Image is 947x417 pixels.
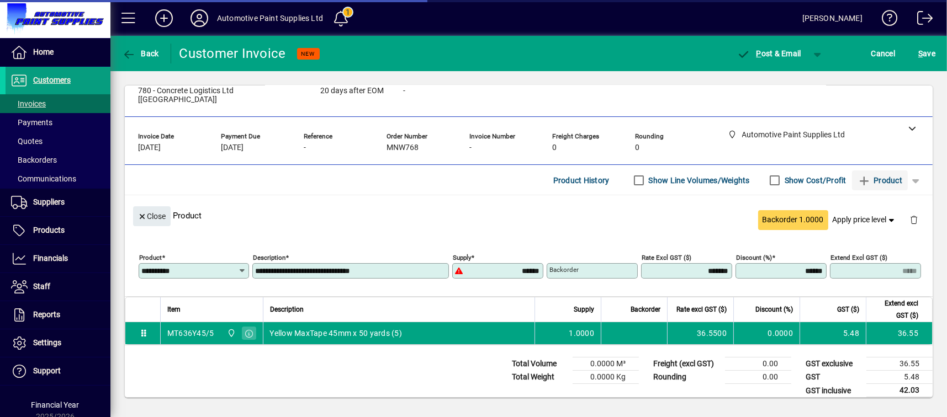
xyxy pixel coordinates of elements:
span: Reports [33,310,60,319]
span: Supply [574,303,594,316]
span: Extend excl GST ($) [873,297,918,322]
span: [DATE] [138,143,161,152]
div: Automotive Paint Supplies Ltd [217,9,323,27]
button: Cancel [869,44,898,63]
td: GST exclusive [800,357,866,371]
span: Backorder 1.0000 [763,214,824,226]
mat-label: Product [139,254,162,261]
mat-label: Supply [453,254,471,261]
span: 20 days after EOM [320,87,384,95]
span: ost & Email [737,49,801,58]
span: - [304,143,306,152]
span: Automotive Paint Supplies Ltd [224,327,237,339]
a: Logout [909,2,933,38]
td: 5.48 [800,322,866,344]
button: Save [916,44,938,63]
td: Freight (excl GST) [648,357,725,371]
td: 36.55 [866,322,932,344]
span: - [469,143,472,152]
span: 0 [552,143,557,152]
span: NEW [301,50,315,57]
button: Post & Email [732,44,807,63]
span: Payments [11,118,52,127]
label: Show Line Volumes/Weights [647,175,750,186]
span: MNW768 [387,143,419,152]
span: Back [122,49,159,58]
td: Rounding [648,371,725,384]
span: Cancel [871,45,896,62]
div: 36.5500 [674,328,727,339]
span: Discount (%) [755,303,793,316]
span: Rate excl GST ($) [676,303,727,316]
mat-label: Backorder [549,266,579,274]
button: Close [133,206,171,226]
span: Financials [33,254,68,263]
a: Knowledge Base [874,2,898,38]
span: Item [167,303,181,316]
div: Product [125,195,933,236]
span: P [756,49,761,58]
td: 0.0000 [733,322,800,344]
app-page-header-button: Delete [901,215,927,224]
div: [PERSON_NAME] [802,9,863,27]
a: Support [6,357,110,385]
td: 0.0000 Kg [573,371,639,384]
span: Customers [33,76,71,84]
a: Invoices [6,94,110,113]
span: Close [137,207,166,226]
mat-label: Extend excl GST ($) [830,254,887,261]
a: Settings [6,329,110,357]
span: Product History [553,172,610,189]
span: Yellow MaxTape 45mm x 50 yards (5) [270,328,403,339]
mat-label: Description [253,254,285,261]
label: Show Cost/Profit [782,175,847,186]
button: Apply price level [828,210,901,230]
mat-label: Discount (%) [736,254,772,261]
span: 1.0000 [569,328,595,339]
button: Profile [182,8,217,28]
span: Description [270,303,304,316]
button: Delete [901,206,927,233]
td: 0.00 [725,371,791,384]
button: Product [852,170,908,190]
span: Products [33,226,65,234]
span: [DATE] [221,143,244,152]
span: Financial Year [31,400,80,409]
span: Product [858,172,902,189]
td: Total Volume [506,357,573,371]
td: Total Weight [506,371,573,384]
span: Backorders [11,156,57,164]
button: Backorder 1.0000 [758,210,828,230]
span: Home [33,47,54,56]
a: Staff [6,273,110,301]
button: Back [119,44,162,63]
td: GST [800,371,866,384]
span: GST ($) [837,303,859,316]
a: Communications [6,169,110,188]
span: S [918,49,923,58]
div: Customer Invoice [179,45,286,62]
span: Backorder [631,303,660,316]
a: Suppliers [6,189,110,216]
a: Home [6,39,110,66]
a: Reports [6,301,110,329]
mat-label: Rate excl GST ($) [642,254,691,261]
span: - [403,87,405,95]
a: Backorders [6,151,110,169]
span: Invoices [11,99,46,108]
span: 0 [635,143,639,152]
span: Quotes [11,137,43,146]
a: Financials [6,245,110,272]
span: ave [918,45,935,62]
span: Settings [33,338,61,347]
span: 780 - Concrete Logistics Ltd [[GEOGRAPHIC_DATA]] [138,87,304,104]
td: GST inclusive [800,384,866,398]
td: 36.55 [866,357,933,371]
a: Payments [6,113,110,132]
button: Product History [549,170,614,190]
span: Communications [11,174,76,183]
app-page-header-button: Close [130,211,173,221]
span: Suppliers [33,197,65,206]
button: Add [146,8,182,28]
td: 0.00 [725,357,791,371]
